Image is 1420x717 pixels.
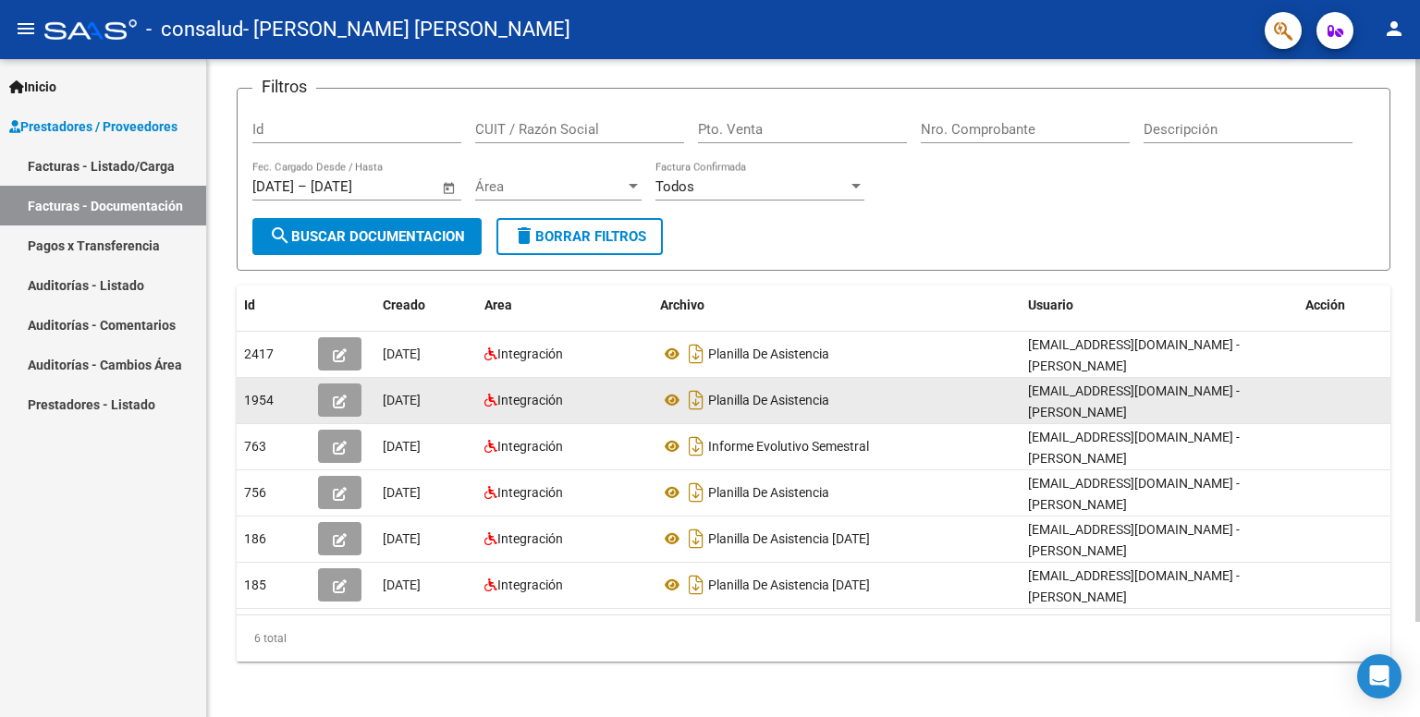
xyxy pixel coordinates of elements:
[1021,286,1298,325] datatable-header-cell: Usuario
[9,77,56,97] span: Inicio
[383,577,421,592] span: [DATE]
[708,346,829,361] span: Planilla De Asistencia
[1028,568,1240,604] span: [EMAIL_ADDRESS][DOMAIN_NAME] - [PERSON_NAME]
[477,286,653,325] datatable-header-cell: Area
[375,286,477,325] datatable-header-cell: Creado
[252,178,294,195] input: Fecha inicio
[484,298,512,312] span: Area
[708,577,870,592] span: Planilla De Asistencia [DATE]
[244,298,255,312] span: Id
[708,393,829,407] span: Planilla De Asistencia
[513,225,535,247] mat-icon: delete
[684,431,708,461] i: Descargar documento
[383,298,425,312] span: Creado
[1028,476,1240,512] span: [EMAIL_ADDRESS][DOMAIN_NAME] - [PERSON_NAME]
[269,228,465,245] span: Buscar Documentacion
[383,439,421,454] span: [DATE]
[1357,654,1402,699] div: Open Intercom Messenger
[708,485,829,500] span: Planilla De Asistencia
[497,577,563,592] span: Integración
[684,385,708,415] i: Descargar documento
[497,485,563,500] span: Integración
[684,339,708,369] i: Descargar documento
[1028,298,1073,312] span: Usuario
[684,524,708,553] i: Descargar documento
[1383,18,1405,40] mat-icon: person
[1028,522,1240,558] span: [EMAIL_ADDRESS][DOMAIN_NAME] - [PERSON_NAME]
[244,485,266,500] span: 756
[383,531,421,546] span: [DATE]
[497,393,563,407] span: Integración
[497,531,563,546] span: Integración
[497,346,563,361] span: Integración
[660,298,704,312] span: Archivo
[9,116,177,137] span: Prestadores / Proveedores
[1028,383,1240,419] span: [EMAIL_ADDRESS][DOMAIN_NAME] - [PERSON_NAME]
[383,346,421,361] span: [DATE]
[497,439,563,454] span: Integración
[1298,286,1390,325] datatable-header-cell: Acción
[708,531,870,546] span: Planilla De Asistencia [DATE]
[383,393,421,407] span: [DATE]
[243,9,570,50] span: - [PERSON_NAME] [PERSON_NAME]
[383,485,421,500] span: [DATE]
[1028,337,1240,373] span: [EMAIL_ADDRESS][DOMAIN_NAME] - [PERSON_NAME]
[708,439,869,454] span: Informe Evolutivo Semestral
[269,225,291,247] mat-icon: search
[244,531,266,546] span: 186
[439,177,460,199] button: Open calendar
[655,178,694,195] span: Todos
[684,570,708,600] i: Descargar documento
[237,615,1390,662] div: 6 total
[252,218,482,255] button: Buscar Documentacion
[475,178,625,195] span: Área
[244,346,274,361] span: 2417
[684,478,708,507] i: Descargar documento
[1305,298,1345,312] span: Acción
[496,218,663,255] button: Borrar Filtros
[298,178,307,195] span: –
[146,9,243,50] span: - consalud
[15,18,37,40] mat-icon: menu
[653,286,1021,325] datatable-header-cell: Archivo
[311,178,400,195] input: Fecha fin
[513,228,646,245] span: Borrar Filtros
[237,286,311,325] datatable-header-cell: Id
[244,439,266,454] span: 763
[244,577,266,592] span: 185
[252,74,316,100] h3: Filtros
[244,393,274,407] span: 1954
[1028,430,1240,466] span: [EMAIL_ADDRESS][DOMAIN_NAME] - [PERSON_NAME]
